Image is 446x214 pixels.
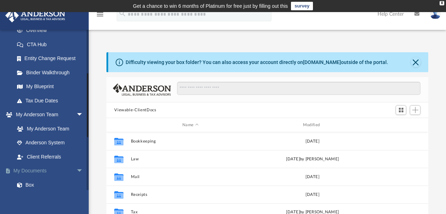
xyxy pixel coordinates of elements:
a: Anderson System [10,136,90,150]
div: [DATE] [253,138,372,145]
a: Entity Change Request [10,52,94,66]
a: Tax Due Dates [10,93,94,108]
a: survey [291,2,313,10]
a: CTA Hub [10,37,94,52]
button: Viewable-ClientDocs [114,107,156,113]
div: close [440,1,444,5]
div: id [375,122,425,128]
input: Search files and folders [177,82,420,95]
a: menu [96,14,104,18]
div: id [110,122,127,128]
a: Client Referrals [10,150,90,164]
div: Name [131,122,250,128]
a: My Anderson Teamarrow_drop_down [5,108,90,122]
a: Binder Walkthrough [10,65,94,80]
button: Mail [131,175,250,179]
a: [DOMAIN_NAME] [303,59,341,65]
span: arrow_drop_down [76,108,90,122]
img: User Pic [430,9,441,19]
button: Law [131,157,250,161]
button: Add [410,105,420,115]
a: My Anderson Team [10,122,87,136]
img: Anderson Advisors Platinum Portal [3,9,67,22]
a: Overview [10,23,94,38]
i: menu [96,10,104,18]
a: Box [10,178,90,192]
div: Modified [253,122,372,128]
button: Receipts [131,192,250,197]
span: arrow_drop_down [76,164,90,178]
button: Close [411,57,421,67]
div: Difficulty viewing your box folder? You can also access your account directly on outside of the p... [126,59,388,66]
div: Get a chance to win 6 months of Platinum for free just by filling out this [133,2,288,10]
button: Switch to Grid View [396,105,406,115]
a: My Blueprint [10,80,90,94]
div: [DATE] [253,174,372,180]
a: My Documentsarrow_drop_down [5,164,94,178]
div: [DATE] by [PERSON_NAME] [253,156,372,162]
div: [DATE] [253,192,372,198]
i: search [119,10,126,17]
button: Bookkeeping [131,139,250,144]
